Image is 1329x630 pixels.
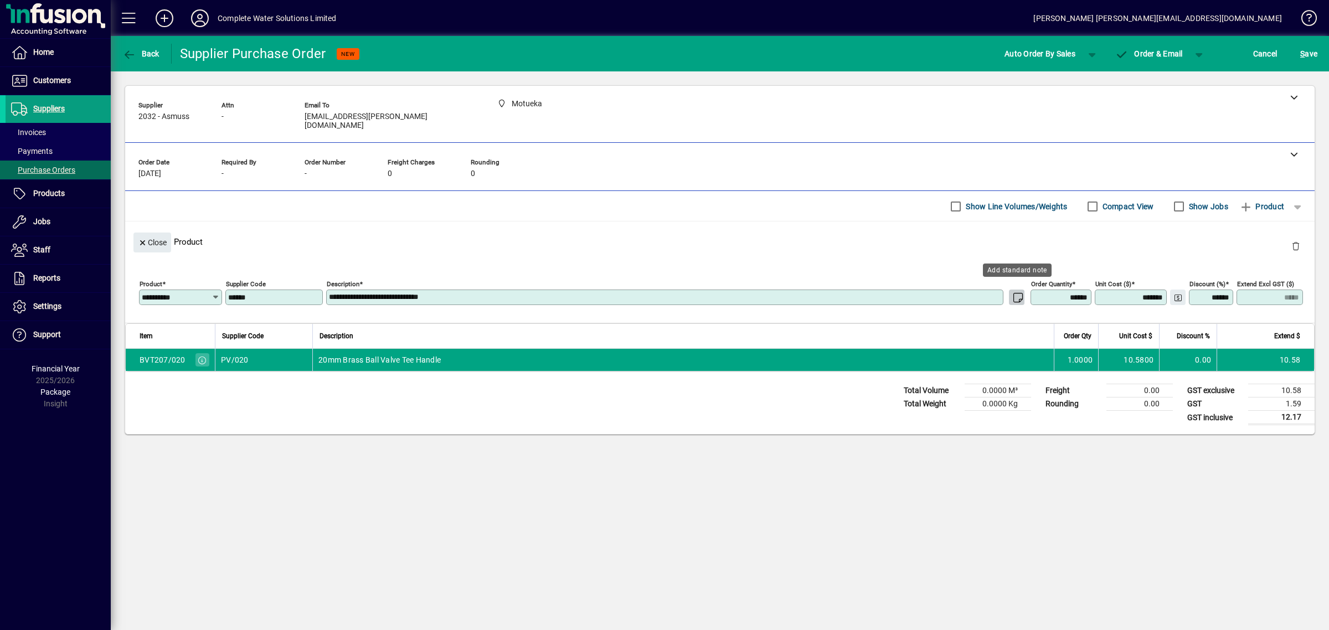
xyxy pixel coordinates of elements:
[11,166,75,174] span: Purchase Orders
[1170,290,1186,305] button: Change Price Levels
[125,221,1315,262] div: Product
[965,397,1031,411] td: 0.0000 Kg
[133,233,171,252] button: Close
[226,280,266,288] mat-label: Supplier Code
[33,302,61,311] span: Settings
[221,112,224,121] span: -
[6,236,111,264] a: Staff
[33,104,65,113] span: Suppliers
[898,384,965,397] td: Total Volume
[138,169,161,178] span: [DATE]
[218,9,337,27] div: Complete Water Solutions Limited
[33,273,60,282] span: Reports
[33,245,50,254] span: Staff
[1248,397,1315,411] td: 1.59
[1217,349,1314,371] td: 10.58
[1300,45,1317,63] span: ave
[6,39,111,66] a: Home
[6,67,111,95] a: Customers
[111,44,172,64] app-page-header-button: Back
[6,321,111,349] a: Support
[147,8,182,28] button: Add
[122,49,159,58] span: Back
[965,384,1031,397] td: 0.0000 M³
[182,8,218,28] button: Profile
[1177,330,1210,342] span: Discount %
[1005,45,1075,63] span: Auto Order By Sales
[11,128,46,137] span: Invoices
[140,280,162,288] mat-label: Product
[305,169,307,178] span: -
[999,44,1081,64] button: Auto Order By Sales
[1119,330,1152,342] span: Unit Cost $
[6,265,111,292] a: Reports
[1095,280,1131,288] mat-label: Unit Cost ($)
[1182,384,1248,397] td: GST exclusive
[1110,44,1188,64] button: Order & Email
[33,217,50,226] span: Jobs
[305,112,471,130] span: [EMAIL_ADDRESS][PERSON_NAME][DOMAIN_NAME]
[140,354,186,365] div: BVT207/020
[6,208,111,236] a: Jobs
[6,123,111,142] a: Invoices
[1115,49,1183,58] span: Order & Email
[1040,397,1106,411] td: Rounding
[1297,44,1320,64] button: Save
[1159,349,1217,371] td: 0.00
[1031,280,1072,288] mat-label: Order Quantity
[320,330,353,342] span: Description
[140,330,153,342] span: Item
[1248,411,1315,425] td: 12.17
[1054,349,1098,371] td: 1.0000
[1300,49,1305,58] span: S
[33,76,71,85] span: Customers
[11,147,53,156] span: Payments
[40,388,70,396] span: Package
[32,364,80,373] span: Financial Year
[6,142,111,161] a: Payments
[1189,280,1225,288] mat-label: Discount (%)
[471,169,475,178] span: 0
[388,169,392,178] span: 0
[131,237,174,247] app-page-header-button: Close
[215,349,312,371] td: PV/020
[1182,411,1248,425] td: GST inclusive
[898,397,965,411] td: Total Weight
[33,48,54,56] span: Home
[1182,397,1248,411] td: GST
[327,280,359,288] mat-label: Description
[120,44,162,64] button: Back
[222,330,264,342] span: Supplier Code
[1040,384,1106,397] td: Freight
[1106,384,1173,397] td: 0.00
[1239,198,1284,215] span: Product
[1187,201,1228,212] label: Show Jobs
[221,169,224,178] span: -
[1234,197,1290,216] button: Product
[33,330,61,339] span: Support
[1100,201,1154,212] label: Compact View
[1248,384,1315,397] td: 10.58
[1253,45,1278,63] span: Cancel
[6,161,111,179] a: Purchase Orders
[1274,330,1300,342] span: Extend $
[341,50,355,58] span: NEW
[1098,349,1159,371] td: 10.5800
[1250,44,1280,64] button: Cancel
[964,201,1067,212] label: Show Line Volumes/Weights
[1064,330,1091,342] span: Order Qty
[1293,2,1315,38] a: Knowledge Base
[983,264,1052,277] div: Add standard note
[33,189,65,198] span: Products
[138,112,189,121] span: 2032 - Asmuss
[1106,397,1173,411] td: 0.00
[6,180,111,208] a: Products
[1033,9,1282,27] div: [PERSON_NAME] [PERSON_NAME][EMAIL_ADDRESS][DOMAIN_NAME]
[180,45,326,63] div: Supplier Purchase Order
[138,234,167,252] span: Close
[6,293,111,321] a: Settings
[318,354,441,365] span: 20mm Brass Ball Valve Tee Handle
[1282,241,1309,251] app-page-header-button: Delete
[1237,280,1294,288] mat-label: Extend excl GST ($)
[1282,233,1309,259] button: Delete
